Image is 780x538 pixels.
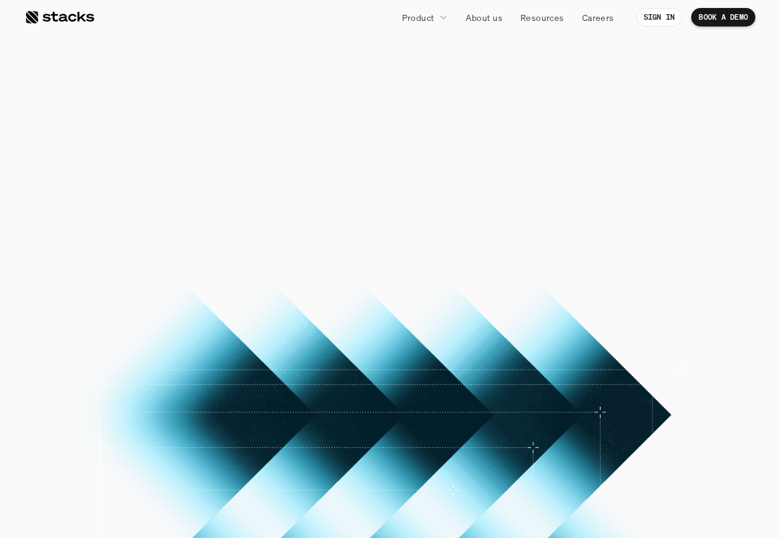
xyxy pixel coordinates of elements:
[248,104,532,158] span: AI-powered
[356,303,425,320] p: BOOK A DEMO
[582,11,614,24] p: Careers
[699,13,748,22] p: BOOK A DEMO
[334,296,446,327] a: BOOK A DEMO
[520,11,564,24] p: Resources
[575,6,622,28] a: Careers
[213,161,567,216] span: reconciliations
[513,6,572,28] a: Resources
[402,11,435,24] p: Product
[466,11,503,24] p: About us
[458,6,510,28] a: About us
[223,226,557,282] p: Let Stacks take over your repetitive accounting tasks. Our AI-native tools reconcile and transact...
[644,13,675,22] p: SIGN IN
[636,8,683,26] a: SIGN IN
[691,8,755,26] a: BOOK A DEMO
